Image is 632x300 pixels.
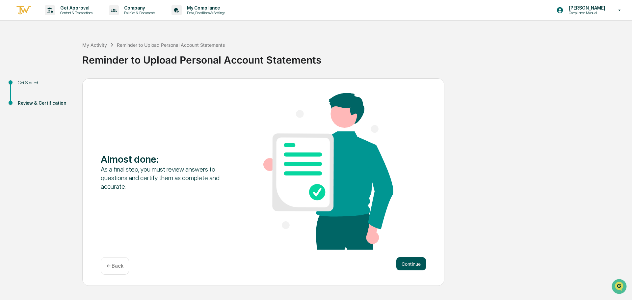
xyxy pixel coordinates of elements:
[7,84,12,89] div: 🖐️
[112,52,120,60] button: Start new chat
[396,257,426,270] button: Continue
[611,278,629,296] iframe: Open customer support
[106,263,123,269] p: ← Back
[4,80,45,92] a: 🖐️Preclearance
[55,5,96,11] p: Get Approval
[55,11,96,15] p: Content & Transactions
[13,95,41,102] span: Data Lookup
[18,79,72,86] div: Get Started
[82,49,629,66] div: Reminder to Upload Personal Account Statements
[7,96,12,101] div: 🔎
[101,153,231,165] div: Almost done :
[117,42,225,48] div: Reminder to Upload Personal Account Statements
[18,100,72,107] div: Review & Certification
[7,14,120,24] p: How can we help?
[54,83,82,90] span: Attestations
[22,57,83,62] div: We're available if you need us!
[45,80,84,92] a: 🗄️Attestations
[48,84,53,89] div: 🗄️
[16,5,32,16] img: logo
[119,5,158,11] p: Company
[66,112,80,117] span: Pylon
[7,50,18,62] img: 1746055101610-c473b297-6a78-478c-a979-82029cc54cd1
[101,165,231,191] div: As a final step, you must review answers to questions and certify them as complete and accurate.
[13,83,42,90] span: Preclearance
[564,5,609,11] p: [PERSON_NAME]
[82,42,107,48] div: My Activity
[22,50,108,57] div: Start new chat
[4,93,44,105] a: 🔎Data Lookup
[182,5,228,11] p: My Compliance
[564,11,609,15] p: Compliance Manual
[263,93,393,250] img: Almost done
[182,11,228,15] p: Data, Deadlines & Settings
[119,11,158,15] p: Policies & Documents
[46,111,80,117] a: Powered byPylon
